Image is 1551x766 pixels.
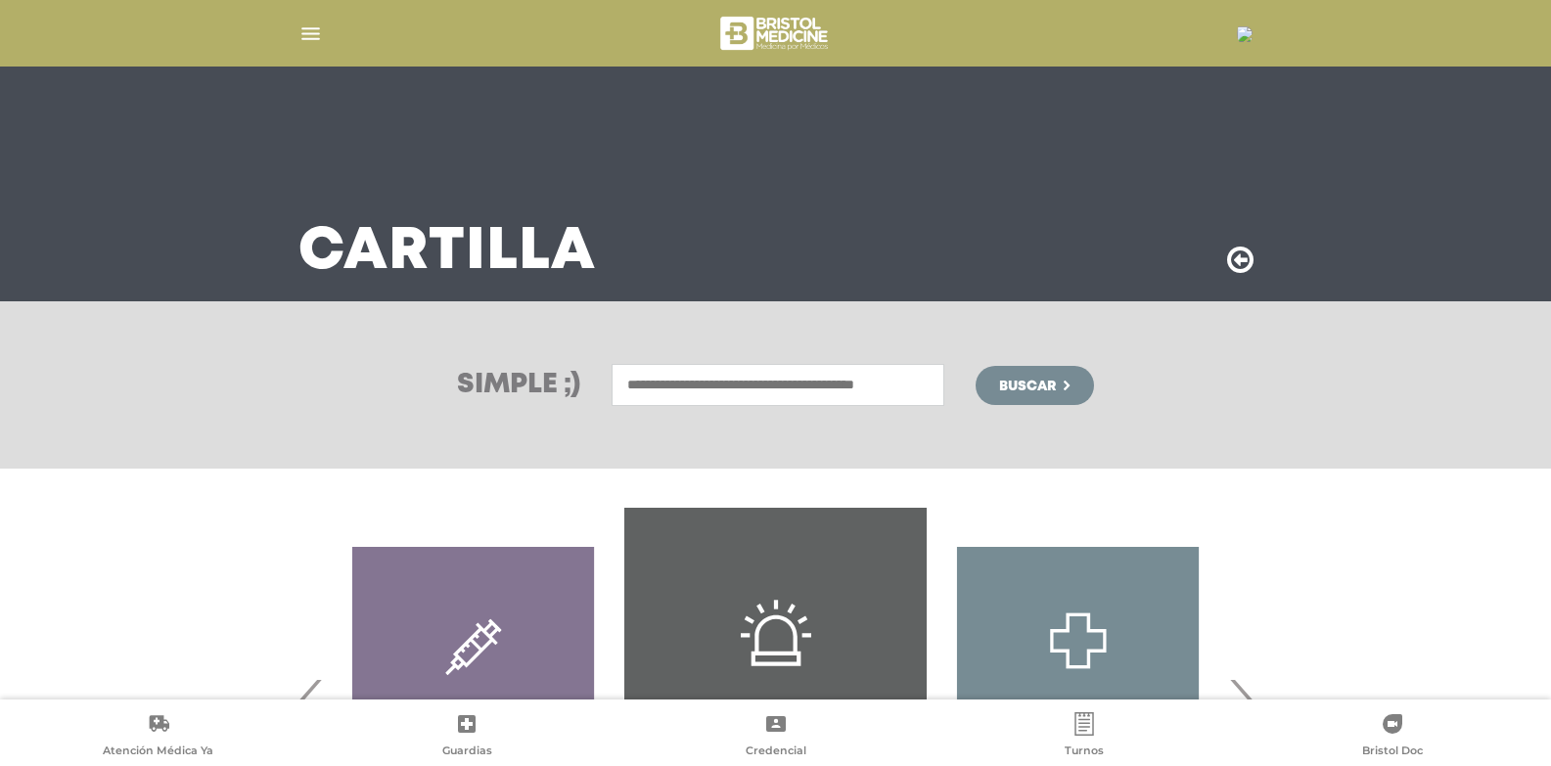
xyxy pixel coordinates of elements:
[4,712,312,762] a: Atención Médica Ya
[746,743,806,761] span: Credencial
[930,712,1238,762] a: Turnos
[717,10,834,57] img: bristol-medicine-blanco.png
[1065,743,1104,761] span: Turnos
[298,22,323,46] img: Cober_menu-lines-white.svg
[291,651,329,756] span: Previous
[1362,743,1423,761] span: Bristol Doc
[1223,651,1261,756] span: Next
[1239,712,1547,762] a: Bristol Doc
[621,712,930,762] a: Credencial
[298,227,596,278] h3: Cartilla
[103,743,213,761] span: Atención Médica Ya
[312,712,620,762] a: Guardias
[1237,26,1253,42] img: 15868
[976,366,1093,405] button: Buscar
[457,372,580,399] h3: Simple ;)
[999,380,1056,393] span: Buscar
[442,743,492,761] span: Guardias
